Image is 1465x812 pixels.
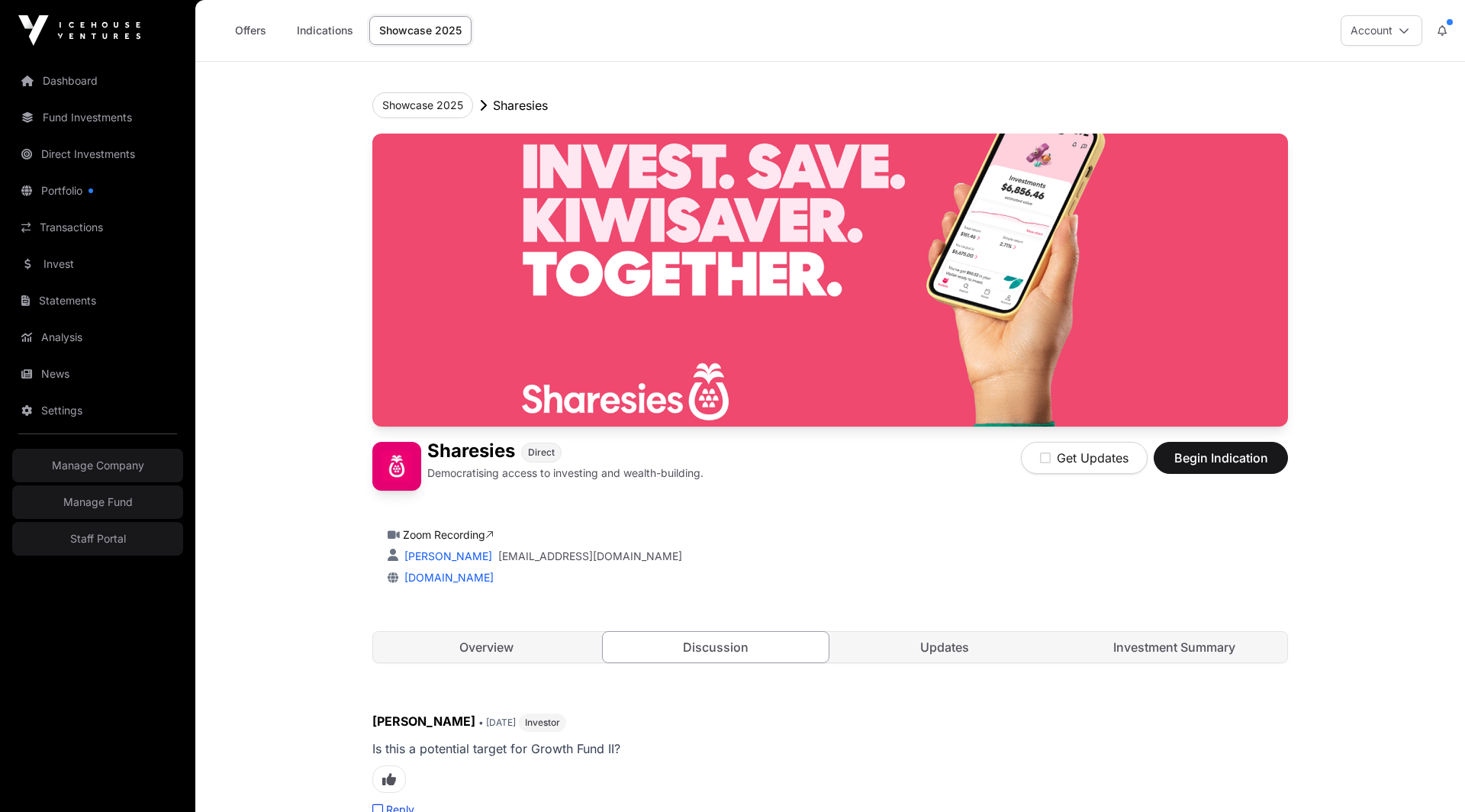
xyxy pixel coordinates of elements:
[372,442,421,491] img: Sharesies
[401,549,492,562] a: [PERSON_NAME]
[1154,442,1288,474] button: Begin Indication
[398,571,494,584] a: [DOMAIN_NAME]
[602,631,830,663] a: Discussion
[403,528,494,541] a: Zoom Recording
[372,134,1288,427] img: Sharesies
[12,247,183,281] a: Invest
[372,92,473,118] button: Showcase 2025
[18,15,140,46] img: Icehouse Ventures Logo
[12,137,183,171] a: Direct Investments
[12,64,183,98] a: Dashboard
[372,765,406,793] span: Like this comment
[832,632,1058,662] a: Updates
[12,485,183,519] a: Manage Fund
[12,174,183,208] a: Portfolio
[12,449,183,482] a: Manage Company
[1389,739,1465,812] iframe: Chat Widget
[12,321,183,354] a: Analysis
[427,466,704,481] p: Democratising access to investing and wealth-building.
[12,357,183,391] a: News
[1341,15,1422,46] button: Account
[369,16,472,45] a: Showcase 2025
[220,16,281,45] a: Offers
[12,211,183,244] a: Transactions
[12,101,183,134] a: Fund Investments
[372,714,475,729] span: [PERSON_NAME]
[1021,442,1148,474] button: Get Updates
[1173,449,1269,467] span: Begin Indication
[478,717,516,728] span: • [DATE]
[1061,632,1288,662] a: Investment Summary
[12,394,183,427] a: Settings
[373,632,600,662] a: Overview
[287,16,363,45] a: Indications
[372,738,1288,759] p: Is this a potential target for Growth Fund II?
[1154,457,1288,472] a: Begin Indication
[373,632,1287,662] nav: Tabs
[12,284,183,317] a: Statements
[528,446,555,459] span: Direct
[525,717,560,729] span: Investor
[427,442,515,462] h1: Sharesies
[493,96,548,114] p: Sharesies
[498,549,682,564] a: [EMAIL_ADDRESS][DOMAIN_NAME]
[12,522,183,556] a: Staff Portal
